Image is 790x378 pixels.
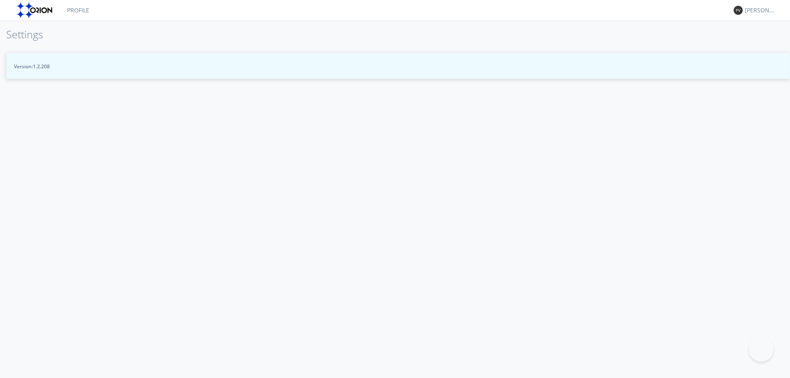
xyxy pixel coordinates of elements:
[16,2,55,19] img: orion-labs-logo.svg
[734,6,743,15] img: 373638.png
[745,6,776,14] div: [PERSON_NAME] *
[749,337,774,362] iframe: Toggle Customer Support
[14,63,782,70] span: Version: 1.2.208
[6,53,790,79] button: Version:1.2.208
